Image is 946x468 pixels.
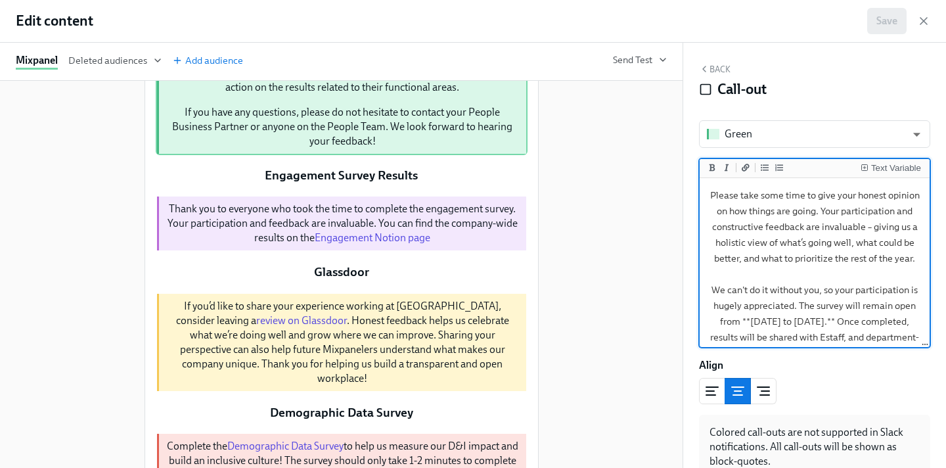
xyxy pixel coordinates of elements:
svg: Left [704,383,720,399]
div: Engagement Survey Results [156,166,528,185]
div: Glassdoor [156,262,528,282]
button: Add unordered list [758,161,771,174]
button: Add audience [172,54,243,69]
span: Deleted audiences [68,54,162,67]
span: Add audience [172,54,243,67]
button: Add bold text [706,161,719,174]
svg: Right [755,383,771,399]
button: Send Test [613,53,667,66]
button: Add ordered list [773,161,786,174]
button: Back [699,64,731,74]
svg: Center [730,383,746,399]
div: Mixpanel [16,53,58,70]
button: Insert Text Variable [858,161,924,174]
div: Green [699,120,930,148]
button: center aligned [725,378,751,404]
div: Demographic Data Survey [156,403,528,423]
button: Add a link [739,161,752,174]
div: If you’d like to share your experience working at [GEOGRAPHIC_DATA], consider leaving areview on ... [156,292,528,392]
button: left aligned [699,378,725,404]
button: Deleted audiences [68,54,162,69]
h1: Edit content [16,11,93,31]
div: text alignment [699,378,777,404]
button: right aligned [750,378,777,404]
div: Green [725,127,752,141]
label: Align [699,358,723,373]
div: Thank you to everyone who took the time to complete the engagement survey. Your participation and... [156,195,528,252]
button: Add italic text [720,161,733,174]
h4: Call-out [717,80,767,99]
div: Text Variable [871,164,921,173]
